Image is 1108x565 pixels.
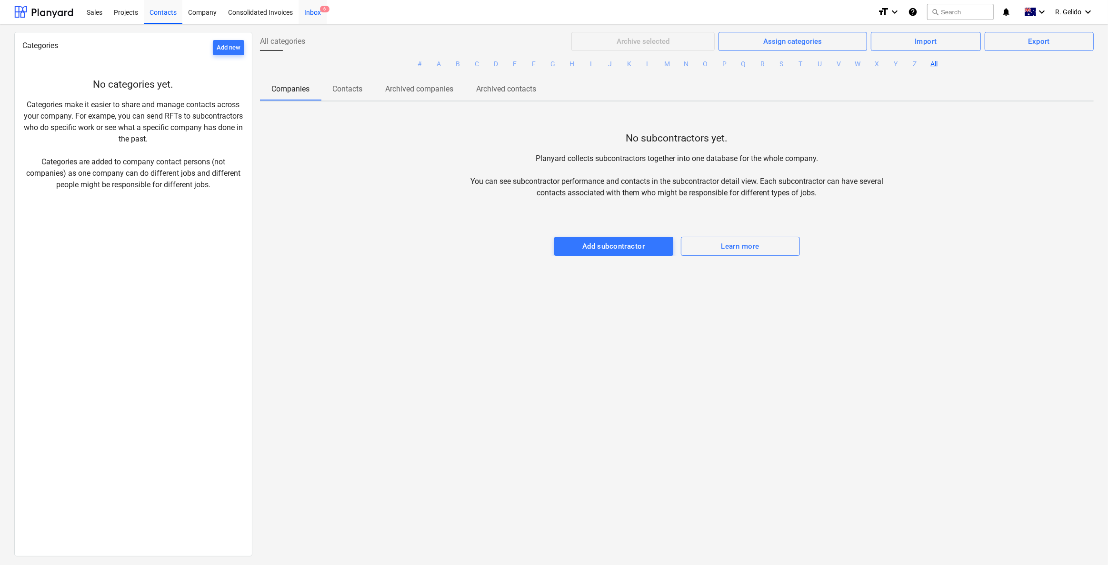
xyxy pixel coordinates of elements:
[1036,6,1048,18] i: keyboard_arrow_down
[814,59,826,70] button: U
[931,8,939,16] span: search
[433,59,445,70] button: A
[626,132,728,145] p: No subcontractors yet.
[471,59,483,70] button: C
[681,59,692,70] button: N
[928,59,940,70] button: All
[385,83,453,95] p: Archived companies
[833,59,845,70] button: V
[217,42,240,53] div: Add new
[662,59,673,70] button: M
[890,59,902,70] button: Y
[889,6,900,18] i: keyboard_arrow_down
[469,153,886,199] p: Planyard collects subcontractors together into one database for the whole company. You can see su...
[271,83,309,95] p: Companies
[1060,519,1108,565] iframe: Chat Widget
[529,59,540,70] button: F
[586,59,597,70] button: I
[757,59,769,70] button: R
[1028,35,1050,48] div: Export
[567,59,578,70] button: H
[871,59,883,70] button: X
[554,237,673,256] button: Add subcontractor
[624,59,635,70] button: K
[681,237,800,256] button: Learn more
[927,4,994,20] button: Search
[908,6,918,18] i: Knowledge base
[452,59,464,70] button: B
[738,59,749,70] button: Q
[605,59,616,70] button: J
[22,99,244,191] p: Categories make it easier to share and manage contacts across your company. For exampe, you can s...
[260,36,305,47] span: All categories
[852,59,864,70] button: W
[909,59,921,70] button: Z
[476,83,536,95] p: Archived contacts
[320,6,329,12] span: 6
[721,240,759,252] div: Learn more
[795,59,807,70] button: T
[700,59,711,70] button: O
[414,59,426,70] button: #
[871,32,980,51] button: Import
[213,40,244,55] button: Add new
[1001,6,1011,18] i: notifications
[490,59,502,70] button: D
[1055,8,1081,16] span: R. Gelido
[643,59,654,70] button: L
[1082,6,1094,18] i: keyboard_arrow_down
[878,6,889,18] i: format_size
[985,32,1094,51] button: Export
[915,35,937,48] div: Import
[582,240,645,252] div: Add subcontractor
[764,35,822,48] div: Assign categories
[332,83,362,95] p: Contacts
[22,41,58,50] span: Categories
[719,59,730,70] button: P
[548,59,559,70] button: G
[719,32,868,51] button: Assign categories
[22,78,244,91] p: No categories yet.
[509,59,521,70] button: E
[776,59,788,70] button: S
